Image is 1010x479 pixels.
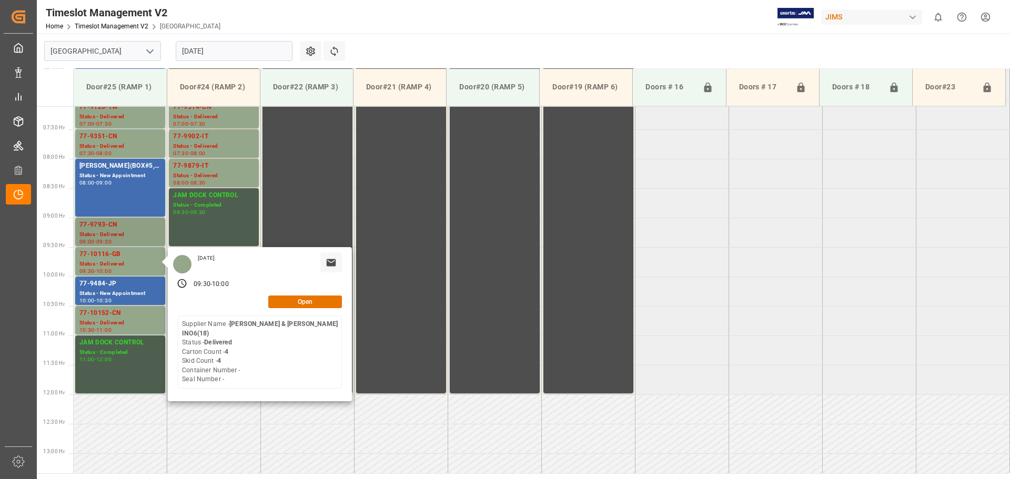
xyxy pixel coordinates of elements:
[173,102,255,113] div: 77-9314-CN
[43,331,65,337] span: 11:00 Hr
[194,280,210,289] div: 09:30
[43,213,65,219] span: 09:00 Hr
[79,151,95,156] div: 07:30
[95,121,96,126] div: -
[96,121,112,126] div: 07:30
[95,239,96,244] div: -
[173,201,255,210] div: Status - Completed
[212,280,229,289] div: 10:00
[921,77,977,97] div: Door#23
[173,210,188,215] div: 08:30
[173,121,188,126] div: 07:00
[173,171,255,180] div: Status - Delivered
[43,125,65,130] span: 07:30 Hr
[79,249,161,260] div: 77-10116-GB
[182,320,338,384] div: Supplier Name - Status - Carton Count - Skid Count - Container Number - Seal Number -
[190,210,206,215] div: 09:30
[926,5,950,29] button: show 0 new notifications
[79,161,161,171] div: [PERSON_NAME](BOX#5,BOX#6)
[173,190,255,201] div: JAM DOCK CONTROL
[43,390,65,395] span: 12:00 Hr
[79,279,161,289] div: 77-9484-JP
[950,5,974,29] button: Help Center
[194,254,218,262] div: [DATE]
[82,77,158,97] div: Door#25 (RAMP 1)
[95,298,96,303] div: -
[79,142,161,151] div: Status - Delivered
[173,161,255,171] div: 77-9879-IT
[96,180,112,185] div: 09:00
[641,77,698,97] div: Doors # 16
[79,131,161,142] div: 77-9351-CN
[79,260,161,269] div: Status - Delivered
[79,180,95,185] div: 08:00
[96,298,112,303] div: 10:30
[79,171,161,180] div: Status - New Appointment
[362,77,438,97] div: Door#21 (RAMP 4)
[188,210,190,215] div: -
[44,41,161,61] input: Type to search/select
[173,113,255,121] div: Status - Delivered
[46,23,63,30] a: Home
[79,298,95,303] div: 10:00
[268,295,342,308] button: Open
[79,239,95,244] div: 09:00
[96,328,112,332] div: 11:00
[43,272,65,278] span: 10:00 Hr
[821,9,922,25] div: JIMS
[43,242,65,248] span: 09:30 Hr
[188,180,190,185] div: -
[96,151,112,156] div: 08:00
[173,151,188,156] div: 07:30
[190,180,206,185] div: 08:30
[548,77,624,97] div: Door#19 (RAMP 6)
[43,184,65,189] span: 08:30 Hr
[95,151,96,156] div: -
[455,77,531,97] div: Door#20 (RAMP 5)
[142,43,157,59] button: open menu
[43,301,65,307] span: 10:30 Hr
[173,180,188,185] div: 08:00
[777,8,814,26] img: Exertis%20JAM%20-%20Email%20Logo.jpg_1722504956.jpg
[96,269,112,273] div: 10:00
[79,269,95,273] div: 09:30
[79,308,161,319] div: 77-10152-CN
[828,77,884,97] div: Doors # 18
[95,357,96,362] div: -
[190,121,206,126] div: 07:30
[96,357,112,362] div: 12:00
[176,41,292,61] input: DD.MM.YYYY
[95,328,96,332] div: -
[176,77,251,97] div: Door#24 (RAMP 2)
[79,113,161,121] div: Status - Delivered
[210,280,212,289] div: -
[173,142,255,151] div: Status - Delivered
[79,357,95,362] div: 11:00
[225,348,228,355] b: 4
[95,269,96,273] div: -
[79,328,95,332] div: 10:30
[79,220,161,230] div: 77-9793-CN
[182,320,338,337] b: [PERSON_NAME] & [PERSON_NAME] INO6(18)
[79,348,161,357] div: Status - Completed
[79,121,95,126] div: 07:00
[188,151,190,156] div: -
[79,102,161,113] div: 77-9120-TW
[43,154,65,160] span: 08:00 Hr
[79,230,161,239] div: Status - Delivered
[735,77,791,97] div: Doors # 17
[217,357,221,364] b: 4
[46,5,220,21] div: Timeslot Management V2
[79,319,161,328] div: Status - Delivered
[43,419,65,425] span: 12:30 Hr
[821,7,926,27] button: JIMS
[79,338,161,348] div: JAM DOCK CONTROL
[43,360,65,366] span: 11:30 Hr
[96,239,112,244] div: 09:30
[173,131,255,142] div: 77-9902-IT
[95,180,96,185] div: -
[43,449,65,454] span: 13:00 Hr
[75,23,148,30] a: Timeslot Management V2
[269,77,345,97] div: Door#22 (RAMP 3)
[188,121,190,126] div: -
